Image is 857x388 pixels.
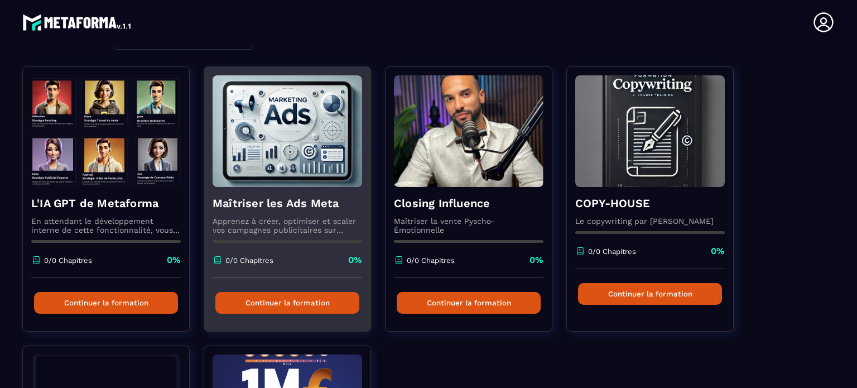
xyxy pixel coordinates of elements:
[711,245,725,257] p: 0%
[397,292,541,314] button: Continuer la formation
[34,292,178,314] button: Continuer la formation
[575,217,725,226] p: Le copywriting par [PERSON_NAME]
[566,66,748,346] a: formation-backgroundCOPY-HOUSELe copywriting par [PERSON_NAME]0/0 Chapitres0%Continuer la formation
[385,66,566,346] a: formation-backgroundClosing InfluenceMaîtriser la vente Pyscho-Émotionnelle0/0 Chapitres0%Continu...
[578,283,722,305] button: Continuer la formation
[31,195,181,211] h4: L'IA GPT de Metaforma
[588,247,636,256] p: 0/0 Chapitres
[394,75,543,187] img: formation-background
[215,292,359,314] button: Continuer la formation
[22,66,204,346] a: formation-backgroundL'IA GPT de MetaformaEn attendant le développement interne de cette fonctionn...
[394,217,543,234] p: Maîtriser la vente Pyscho-Émotionnelle
[225,256,273,265] p: 0/0 Chapitres
[575,75,725,187] img: formation-background
[31,75,181,187] img: formation-background
[394,195,543,211] h4: Closing Influence
[31,217,181,234] p: En attendant le développement interne de cette fonctionnalité, vous pouvez déjà l’utiliser avec C...
[348,254,362,266] p: 0%
[213,217,362,234] p: Apprenez à créer, optimiser et scaler vos campagnes publicitaires sur Facebook et Instagram.
[167,254,181,266] p: 0%
[204,66,385,346] a: formation-backgroundMaîtriser les Ads MetaApprenez à créer, optimiser et scaler vos campagnes pub...
[44,256,92,265] p: 0/0 Chapitres
[407,256,455,265] p: 0/0 Chapitres
[529,254,543,266] p: 0%
[22,11,133,33] img: logo
[575,195,725,211] h4: COPY-HOUSE
[213,75,362,187] img: formation-background
[213,195,362,211] h4: Maîtriser les Ads Meta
